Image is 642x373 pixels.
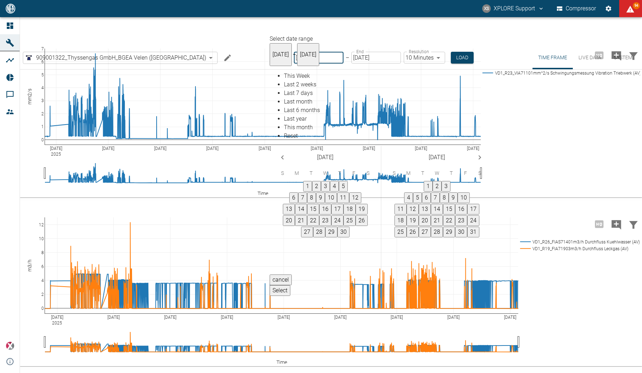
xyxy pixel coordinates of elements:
[319,166,332,180] span: Wednesday
[473,150,487,165] button: Next month
[331,204,343,215] button: 17
[608,215,625,233] button: Add comment
[325,227,337,237] button: 29
[284,90,313,96] span: Last 7 days
[429,152,445,162] span: [DATE]
[349,192,361,203] button: 12
[555,2,598,15] button: Compressor
[284,124,313,131] span: This month
[220,51,235,65] button: Edit machine
[284,107,320,114] span: Last 6 months
[295,204,307,215] button: 14
[298,192,307,203] button: 7
[533,46,573,69] button: Time Frame
[455,204,467,215] button: 16
[356,215,368,226] button: 26
[422,192,431,203] button: 6
[431,204,443,215] button: 14
[307,204,319,215] button: 15
[394,204,407,215] button: 11
[305,166,317,180] span: Tuesday
[443,227,455,237] button: 29
[290,166,303,180] span: Monday
[284,81,316,88] span: Last 2 weeks
[325,192,337,203] button: 10
[413,192,422,203] button: 5
[284,132,493,140] div: Reset
[284,115,493,123] div: Last year
[607,46,639,69] button: System
[440,192,449,203] button: 8
[284,80,493,89] div: Last 2 weeks
[467,227,479,237] button: 31
[284,132,298,139] span: Reset
[295,215,307,226] button: 21
[343,204,356,215] button: 18
[6,342,14,350] img: Xplore Logo
[316,192,325,203] button: 9
[300,51,316,58] span: [DATE]
[407,215,419,226] button: 19
[284,123,493,132] div: This month
[283,204,295,215] button: 13
[573,46,607,69] button: Live Data
[404,192,413,203] button: 4
[25,54,206,62] a: 909001322_Thyssengas GmbH_BGEA Velen ([GEOGRAPHIC_DATA])
[467,204,479,215] button: 17
[394,227,407,237] button: 25
[319,204,331,215] button: 16
[283,215,295,226] button: 20
[270,35,313,42] span: Select date range
[431,192,440,203] button: 7
[319,215,331,226] button: 23
[307,192,316,203] button: 8
[602,2,615,15] button: Settings
[424,181,433,192] button: 1
[445,166,458,180] span: Thursday
[362,166,374,180] span: Saturday
[625,215,642,233] button: Filter Chart Data
[443,215,455,226] button: 22
[272,51,289,58] span: [DATE]
[633,2,640,9] span: 94
[275,150,290,165] button: Previous month
[407,204,419,215] button: 12
[419,204,431,215] button: 13
[331,215,343,226] button: 24
[388,166,401,180] span: Sunday
[284,72,493,80] div: This Week
[591,220,608,227] span: High Resolution only available for periods of <3 days
[455,215,467,226] button: 23
[284,72,310,79] span: This Week
[416,166,429,180] span: Tuesday
[333,166,346,180] span: Thursday
[337,192,349,203] button: 11
[343,215,356,226] button: 25
[289,192,298,203] button: 6
[407,227,419,237] button: 26
[459,166,472,180] span: Friday
[443,204,455,215] button: 15
[301,227,313,237] button: 27
[473,166,486,180] span: Saturday
[36,54,206,62] span: 909001322_Thyssengas GmbH_BGEA Velen ([GEOGRAPHIC_DATA])
[307,215,319,226] button: 22
[313,227,325,237] button: 28
[431,215,443,226] button: 21
[442,181,450,192] button: 3
[339,181,348,192] button: 5
[431,227,443,237] button: 28
[284,97,493,106] div: Last month
[5,4,16,13] img: logo
[276,166,289,180] span: Sunday
[467,215,479,226] button: 24
[317,152,333,162] span: [DATE]
[270,274,292,285] button: cancel
[330,181,339,192] button: 4
[449,192,458,203] button: 9
[270,285,290,296] button: Select
[356,204,368,215] button: 19
[402,166,415,180] span: Monday
[394,215,407,226] button: 18
[458,192,470,203] button: 10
